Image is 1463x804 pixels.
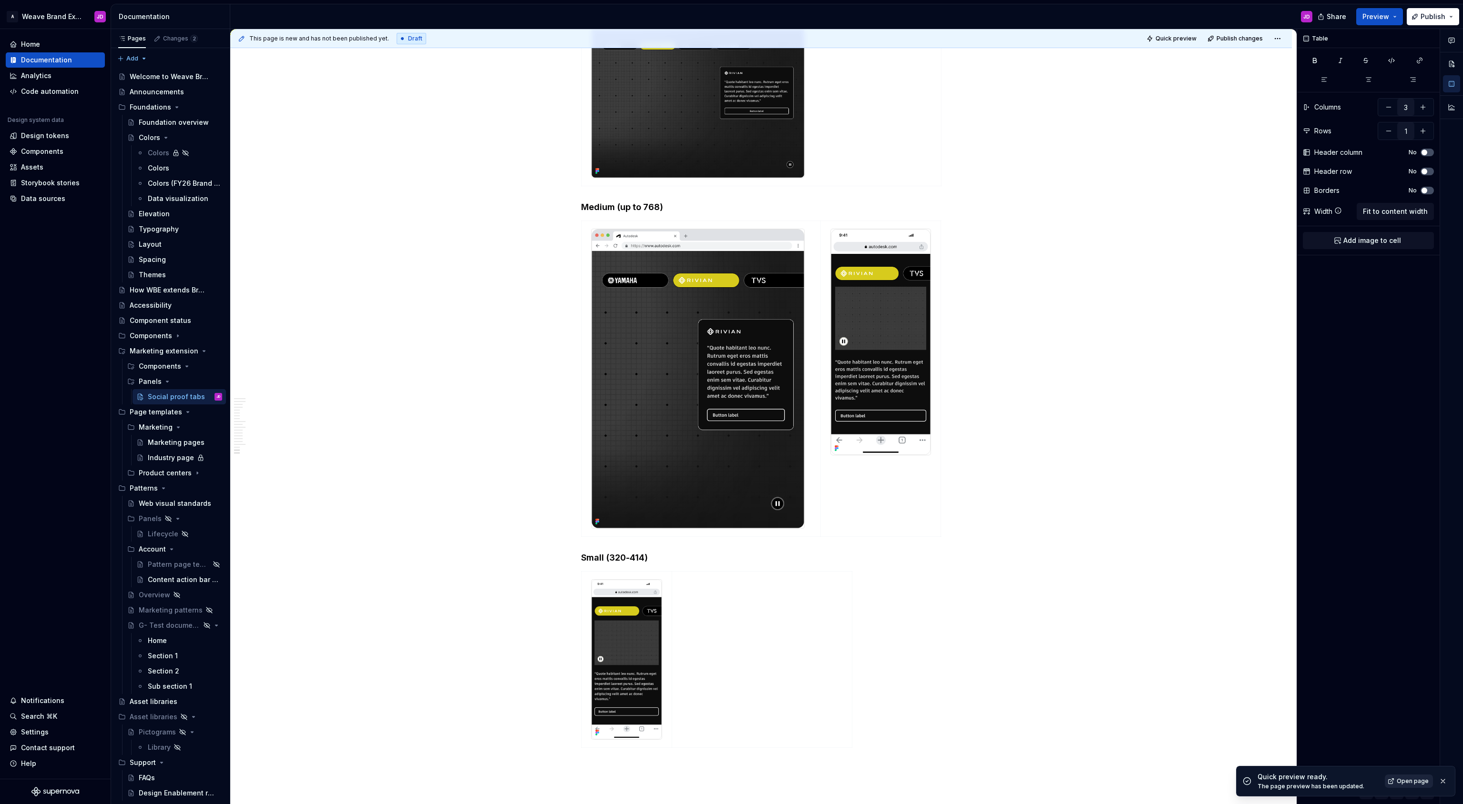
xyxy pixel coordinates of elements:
button: AWeave Brand ExtendedJD [2,6,109,27]
div: Industry page [148,453,194,462]
div: Sub section 1 [148,682,192,691]
span: Quick preview [1156,35,1197,42]
div: Components [21,147,63,156]
a: Colors [133,145,226,161]
a: Typography [123,221,226,237]
div: Code automation [21,87,79,96]
a: Assets [6,160,105,175]
span: Publish changes [1217,35,1263,42]
a: Data visualization [133,191,226,206]
a: Design Enablement requests [123,785,226,801]
div: Foundation overview [139,118,209,127]
label: No [1409,187,1417,194]
span: Add image to cell [1343,236,1401,245]
div: Documentation [119,12,226,21]
h4: Small (320-414) [581,552,941,563]
div: Analytics [21,71,51,80]
div: How WBE extends Brand [130,285,208,295]
a: Elevation [123,206,226,221]
div: Accessibility [130,301,172,310]
div: Data visualization [148,194,208,203]
span: Open page [1397,777,1429,785]
a: Home [133,633,226,648]
a: Components [6,144,105,159]
div: Components [114,328,226,343]
div: Settings [21,727,49,737]
a: Sub section 1 [133,679,226,694]
a: Announcements [114,84,226,100]
a: Colors [123,130,226,145]
div: JD [97,13,103,20]
div: Design Enablement requests [139,788,217,798]
a: Industry page [133,450,226,465]
div: Home [21,40,40,49]
div: Overview [139,590,170,600]
div: Page templates [114,404,226,420]
div: Design tokens [21,131,69,141]
div: Panels [123,511,226,526]
button: Fit to content width [1357,203,1434,220]
a: G- Test documentation page [123,618,226,633]
div: Help [21,759,36,768]
div: Elevation [139,209,170,219]
div: Components [139,362,181,371]
img: e53aab74-bce6-45d4-b65e-d0d244991f57.png [592,229,804,528]
div: Header row [1314,167,1352,176]
div: Notifications [21,696,64,705]
a: Marketing patterns [123,603,226,618]
button: Search ⌘K [6,709,105,724]
img: 295a0840-3cda-4274-bf05-292e2e874262.png [592,19,804,178]
a: Accessibility [114,298,226,313]
div: Colors [148,163,169,173]
h4: Medium (up to 768) [581,201,941,213]
a: Storybook stories [6,175,105,191]
div: Support [114,755,226,770]
div: Account [139,544,166,554]
div: Component status [130,316,191,325]
img: f37f6621-5b7c-4721-b3f3-88665de0052a.png [831,229,931,455]
div: Welcome to Weave Brand Extended [130,72,208,81]
span: Add [126,55,138,62]
div: Support [130,758,156,767]
span: Share [1327,12,1346,21]
a: Library [133,740,226,755]
div: Documentation [21,55,72,65]
a: Open page [1385,774,1433,788]
div: Social proof tabs [148,392,205,402]
div: Colors [148,148,169,158]
a: Themes [123,267,226,282]
button: Contact support [6,740,105,755]
span: This page is new and has not been published yet. [249,35,389,42]
a: Spacing [123,252,226,267]
div: Spacing [139,255,166,264]
button: Notifications [6,693,105,708]
button: Quick preview [1144,32,1201,45]
a: Asset libraries [114,694,226,709]
div: Contact support [21,743,75,753]
div: Design system data [8,116,64,124]
a: Pictograms [123,724,226,740]
div: Page templates [130,407,182,417]
div: Data sources [21,194,65,203]
a: Colors [133,161,226,176]
div: Marketing patterns [139,605,203,615]
a: Web visual standards [123,496,226,511]
div: Section 1 [148,651,178,661]
button: Share [1313,8,1352,25]
a: Section 2 [133,663,226,679]
div: G- Test documentation page [139,621,200,630]
a: Section 1 [133,648,226,663]
span: Draft [408,35,422,42]
a: Analytics [6,68,105,83]
div: Product centers [123,465,226,481]
div: Lifecycle [148,529,178,539]
button: Preview [1356,8,1403,25]
div: Pages [118,35,146,42]
a: Marketing pages [133,435,226,450]
span: Publish [1421,12,1445,21]
div: Columns [1314,102,1341,112]
a: Supernova Logo [31,787,79,796]
button: Add image to cell [1303,232,1434,249]
div: Themes [139,270,166,280]
button: Publish [1407,8,1459,25]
